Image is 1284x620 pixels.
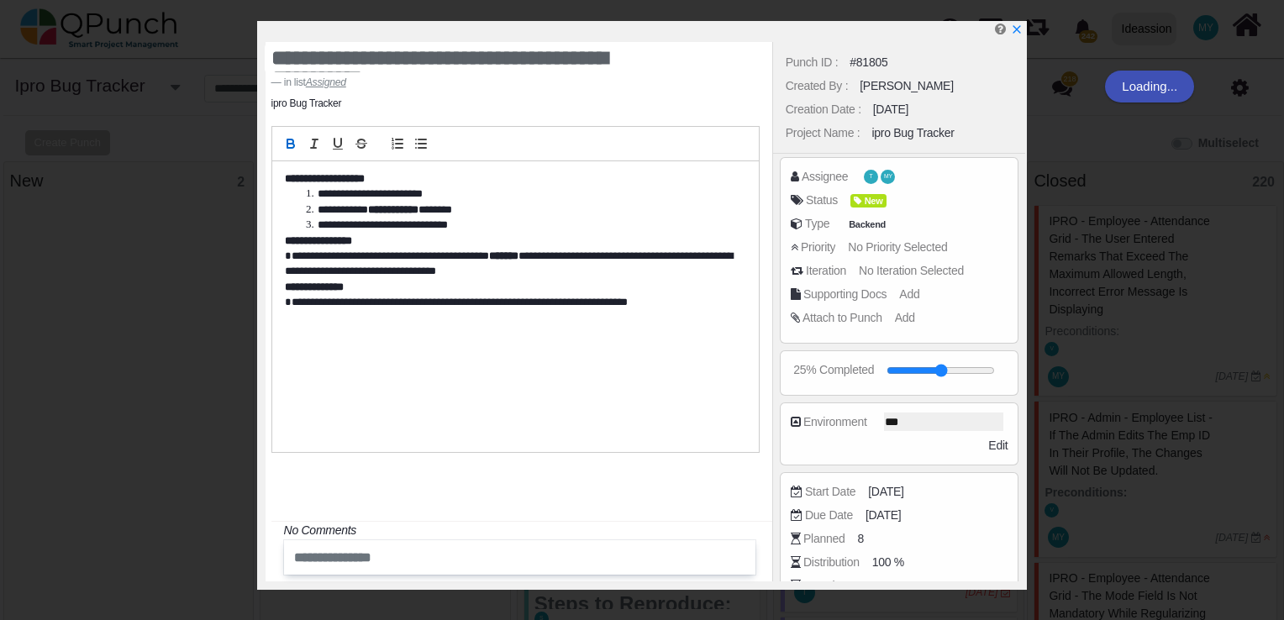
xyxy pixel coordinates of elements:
i: No Comments [284,523,356,537]
li: ipro Bug Tracker [271,96,342,111]
svg: x [1011,24,1023,35]
i: Edit Punch [995,23,1006,35]
div: Loading... [1105,71,1194,102]
a: x [1011,23,1023,36]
